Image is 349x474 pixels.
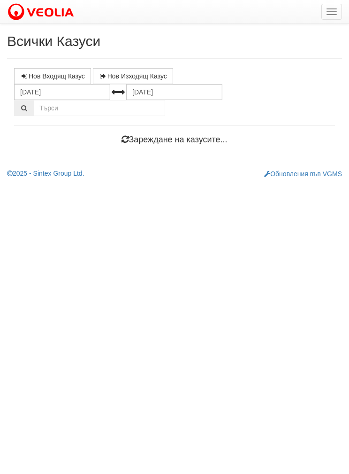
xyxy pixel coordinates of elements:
a: 2025 - Sintex Group Ltd. [7,170,84,177]
a: Обновления във VGMS [264,170,342,178]
img: VeoliaLogo.png [7,2,78,22]
a: Нов Входящ Казус [14,68,91,84]
input: Търсене по Идентификатор, Бл/Вх/Ап, Тип, Описание, Моб. Номер, Имейл, Файл, Коментар, [34,100,165,116]
a: Нов Изходящ Казус [93,68,173,84]
h2: Всички Казуси [7,33,342,49]
h4: Зареждане на казусите... [14,135,335,145]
